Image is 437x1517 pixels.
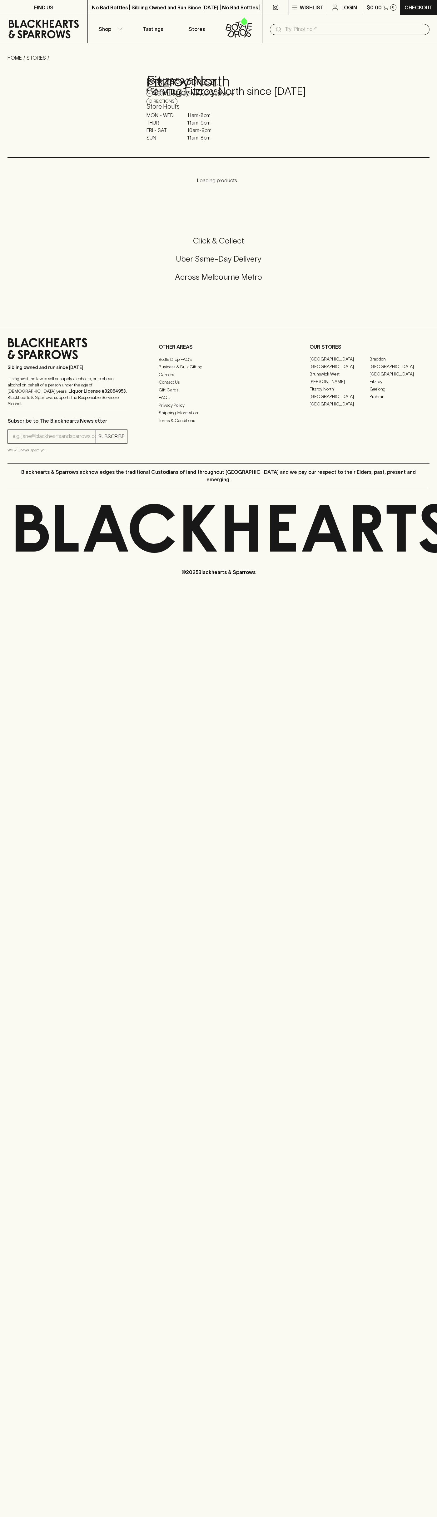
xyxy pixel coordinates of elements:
a: STORES [27,55,46,61]
p: Subscribe to The Blackhearts Newsletter [7,417,127,425]
a: [GEOGRAPHIC_DATA] [310,400,370,408]
p: OTHER AREAS [159,343,279,351]
p: Blackhearts & Sparrows acknowledges the traditional Custodians of land throughout [GEOGRAPHIC_DAT... [12,468,425,483]
p: Loading products... [6,177,431,184]
a: Prahran [370,393,430,400]
p: Tastings [143,25,163,33]
a: Terms & Conditions [159,417,279,424]
p: Checkout [405,4,433,11]
a: [GEOGRAPHIC_DATA] [310,363,370,371]
a: HOME [7,55,22,61]
div: Call to action block [7,211,430,315]
a: Fitzroy [370,378,430,385]
p: OUR STORES [310,343,430,351]
a: Privacy Policy [159,401,279,409]
a: [GEOGRAPHIC_DATA] [370,371,430,378]
a: Braddon [370,356,430,363]
a: [GEOGRAPHIC_DATA] [310,356,370,363]
p: $0.00 [367,4,382,11]
h5: Across Melbourne Metro [7,272,430,282]
a: Bottle Drop FAQ's [159,356,279,363]
p: We will never spam you [7,447,127,453]
a: Tastings [131,15,175,43]
a: Fitzroy North [310,385,370,393]
button: SUBSCRIBE [96,430,127,443]
p: Shop [99,25,111,33]
button: Shop [88,15,132,43]
a: Shipping Information [159,409,279,417]
p: Sibling owned and run since [DATE] [7,364,127,371]
a: [GEOGRAPHIC_DATA] [370,363,430,371]
p: 0 [392,6,395,9]
a: [GEOGRAPHIC_DATA] [310,393,370,400]
p: Login [341,4,357,11]
input: e.g. jane@blackheartsandsparrows.com.au [12,431,96,441]
a: Gift Cards [159,386,279,394]
p: Wishlist [300,4,324,11]
p: FIND US [34,4,53,11]
a: [PERSON_NAME] [310,378,370,385]
a: Geelong [370,385,430,393]
a: FAQ's [159,394,279,401]
input: Try "Pinot noir" [285,24,425,34]
a: Brunswick West [310,371,370,378]
p: It is against the law to sell or supply alcohol to, or to obtain alcohol on behalf of a person un... [7,376,127,407]
a: Careers [159,371,279,378]
h5: Click & Collect [7,236,430,246]
a: Business & Bulk Gifting [159,363,279,371]
h5: Uber Same-Day Delivery [7,254,430,264]
a: Stores [175,15,219,43]
p: Stores [189,25,205,33]
strong: Liquor License #32064953 [68,389,126,394]
p: SUBSCRIBE [98,433,125,440]
a: Contact Us [159,379,279,386]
